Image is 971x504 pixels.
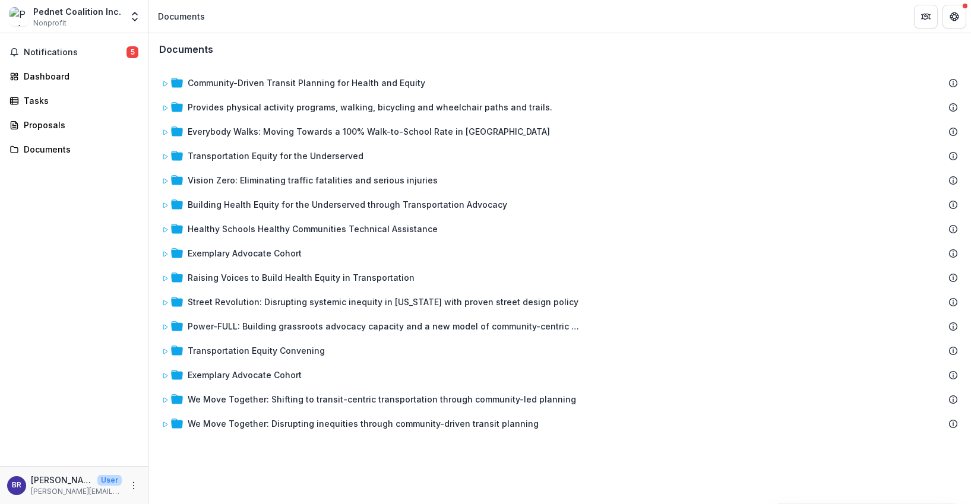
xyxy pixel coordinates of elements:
[188,125,550,138] div: Everybody Walks: Moving Towards a 100% Walk-to-School Rate in [GEOGRAPHIC_DATA]
[157,413,963,435] div: We Move Together: Disrupting inequities through community-driven transit planning
[97,475,122,486] p: User
[188,271,415,284] div: Raising Voices to Build Health Equity in Transportation
[157,364,963,386] div: Exemplary Advocate Cohort
[24,94,134,107] div: Tasks
[188,417,539,430] div: We Move Together: Disrupting inequities through community-driven transit planning
[31,486,122,497] p: [PERSON_NAME][EMAIL_ADDRESS][DOMAIN_NAME]
[5,91,143,110] a: Tasks
[33,18,67,28] span: Nonprofit
[157,291,963,313] div: Street Revolution: Disrupting systemic inequity in [US_STATE] with proven street design policy
[157,145,963,167] div: Transportation Equity for the Underserved
[24,70,134,83] div: Dashboard
[157,315,963,337] div: Power-FULL: Building grassroots advocacy capacity and a new model of community-centric decision-m...
[157,267,963,289] div: Raising Voices to Build Health Equity in Transportation
[188,247,302,259] div: Exemplary Advocate Cohort
[10,7,29,26] img: Pednet Coalition Inc.
[24,119,134,131] div: Proposals
[5,115,143,135] a: Proposals
[157,242,963,264] div: Exemplary Advocate Cohort
[157,218,963,240] div: Healthy Schools Healthy Communities Technical Assistance
[5,140,143,159] a: Documents
[188,174,438,186] div: Vision Zero: Eliminating traffic fatalities and serious injuries
[188,198,507,211] div: Building Health Equity for the Underserved through Transportation Advocacy
[188,296,578,308] div: Street Revolution: Disrupting systemic inequity in [US_STATE] with proven street design policy
[188,101,552,113] div: Provides physical activity programs, walking, bicycling and wheelchair paths and trails.
[153,8,210,25] nav: breadcrumb
[5,66,143,86] a: Dashboard
[157,72,963,94] div: Community-Driven Transit Planning for Health and Equity
[188,320,580,332] div: Power-FULL: Building grassroots advocacy capacity and a new model of community-centric decision-m...
[24,47,126,58] span: Notifications
[158,10,205,23] div: Documents
[5,43,143,62] button: Notifications5
[188,77,425,89] div: Community-Driven Transit Planning for Health and Equity
[188,393,576,405] div: We Move Together: Shifting to transit-centric transportation through community-led planning
[159,44,213,55] h3: Documents
[24,143,134,156] div: Documents
[942,5,966,28] button: Get Help
[188,223,438,235] div: Healthy Schools Healthy Communities Technical Assistance
[188,150,363,162] div: Transportation Equity for the Underserved
[126,5,143,28] button: Open entity switcher
[12,481,21,489] div: Becky Reed
[188,344,325,357] div: Transportation Equity Convening
[157,388,963,410] div: We Move Together: Shifting to transit-centric transportation through community-led planning
[157,169,963,191] div: Vision Zero: Eliminating traffic fatalities and serious injuries
[157,340,963,362] div: Transportation Equity Convening
[126,46,138,58] span: 5
[914,5,938,28] button: Partners
[126,478,141,493] button: More
[157,121,963,142] div: Everybody Walks: Moving Towards a 100% Walk-to-School Rate in [GEOGRAPHIC_DATA]
[33,5,121,18] div: Pednet Coalition Inc.
[157,194,963,215] div: Building Health Equity for the Underserved through Transportation Advocacy
[157,96,963,118] div: Provides physical activity programs, walking, bicycling and wheelchair paths and trails.
[31,474,93,486] p: [PERSON_NAME]
[188,369,302,381] div: Exemplary Advocate Cohort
